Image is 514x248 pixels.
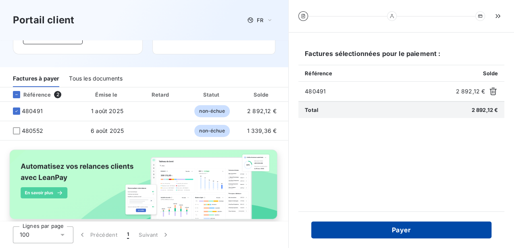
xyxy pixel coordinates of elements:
span: 1 339,36 € [247,127,277,134]
span: 2 [54,91,61,98]
span: 480552 [22,127,43,135]
h3: Portail client [13,13,74,27]
div: Solde [239,91,285,99]
div: Référence [6,91,51,98]
span: Total [305,107,318,113]
div: Retard [137,91,185,99]
button: Payer [311,221,491,238]
button: Précédent [73,226,122,243]
span: non-échue [194,105,229,117]
span: 480491 [22,107,43,115]
img: banner [3,145,285,231]
span: 480491 [305,87,453,95]
button: 1 [122,226,134,243]
span: 6 août 2025 [91,127,124,134]
button: Suivant [134,226,175,243]
span: 2 892,12 € [247,107,277,114]
span: 1 août 2025 [91,107,123,114]
h6: Factures sélectionnées pour le paiement : [298,49,504,65]
span: FR [257,17,263,23]
div: Statut [188,91,235,99]
span: 1 [127,231,129,239]
span: 2 892,12 € [472,107,498,113]
div: Tous les documents [69,70,123,87]
div: Émise le [81,91,133,99]
span: non-échue [194,125,229,137]
div: Factures à payer [13,70,59,87]
span: 2 892,12 € [456,87,485,95]
span: Solde [483,70,498,76]
span: 100 [20,231,29,239]
span: Référence [305,70,332,76]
